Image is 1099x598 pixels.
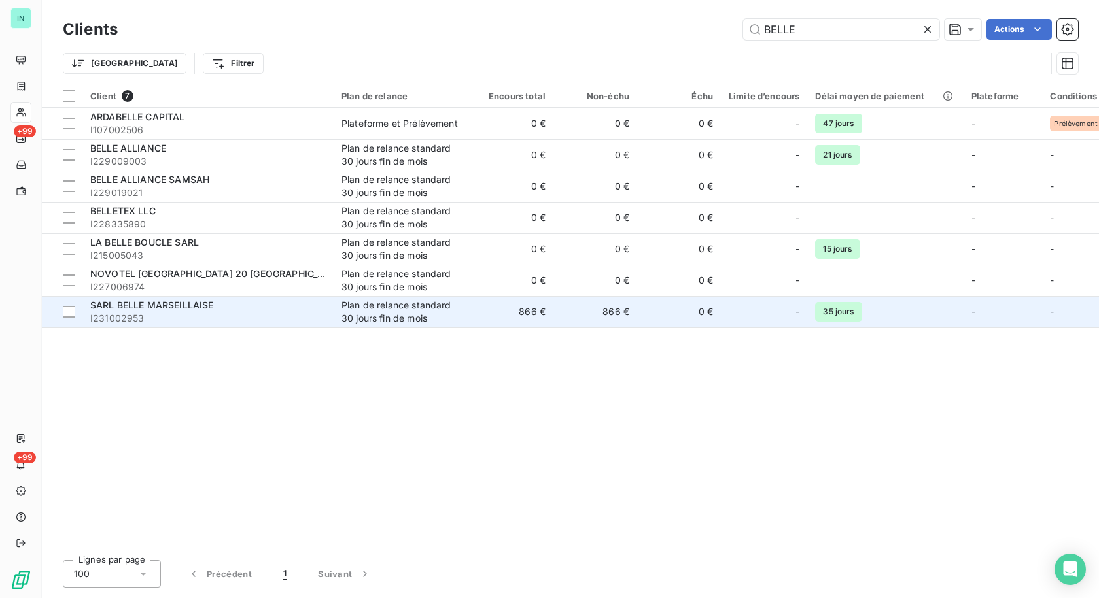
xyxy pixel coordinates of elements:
[302,560,387,588] button: Suivant
[795,148,799,161] span: -
[90,111,185,122] span: ARDABELLE CAPITAL
[341,117,458,130] div: Plateforme et Prélèvement
[470,233,553,265] td: 0 €
[815,239,860,259] span: 15 jours
[1055,554,1086,585] div: Open Intercom Messenger
[10,569,31,590] img: Logo LeanPay
[90,218,326,231] span: I228335890
[795,274,799,287] span: -
[637,139,721,171] td: 0 €
[971,118,975,129] span: -
[1050,243,1054,254] span: -
[283,567,287,580] span: 1
[90,299,213,310] span: SARL BELLE MARSEILLAISE
[10,128,31,149] a: +99
[63,53,186,74] button: [GEOGRAPHIC_DATA]
[553,202,637,233] td: 0 €
[90,91,116,101] span: Client
[1050,180,1054,191] span: -
[795,180,799,193] span: -
[470,265,553,296] td: 0 €
[971,180,975,191] span: -
[795,117,799,130] span: -
[171,560,268,588] button: Précédent
[553,296,637,327] td: 866 €
[341,267,462,293] div: Plan de relance standard 30 jours fin de mois
[971,212,975,223] span: -
[795,305,799,318] span: -
[729,91,799,101] div: Limite d’encours
[90,174,209,185] span: BELLE ALLIANCE SAMSAH
[341,142,462,168] div: Plan de relance standard 30 jours fin de mois
[14,125,36,137] span: +99
[637,108,721,139] td: 0 €
[268,560,302,588] button: 1
[815,145,860,165] span: 21 jours
[637,171,721,202] td: 0 €
[122,90,133,102] span: 7
[470,139,553,171] td: 0 €
[986,19,1052,40] button: Actions
[341,236,462,262] div: Plan de relance standard 30 jours fin de mois
[470,171,553,202] td: 0 €
[74,567,90,580] span: 100
[637,296,721,327] td: 0 €
[90,124,326,137] span: I107002506
[90,237,199,248] span: LA BELLE BOUCLE SARL
[637,265,721,296] td: 0 €
[553,233,637,265] td: 0 €
[1050,149,1054,160] span: -
[63,18,118,41] h3: Clients
[90,249,326,262] span: I215005043
[1050,212,1054,223] span: -
[90,186,326,199] span: I229019021
[90,205,156,216] span: BELLETEX LLC
[971,149,975,160] span: -
[341,91,462,101] div: Plan de relance
[553,139,637,171] td: 0 €
[203,53,263,74] button: Filtrer
[470,108,553,139] td: 0 €
[553,108,637,139] td: 0 €
[795,211,799,224] span: -
[341,205,462,231] div: Plan de relance standard 30 jours fin de mois
[470,296,553,327] td: 866 €
[553,265,637,296] td: 0 €
[1050,274,1054,286] span: -
[795,242,799,256] span: -
[1054,120,1098,127] span: Prélèvement
[1050,306,1054,317] span: -
[971,274,975,286] span: -
[90,268,345,279] span: NOVOTEL [GEOGRAPHIC_DATA] 20 [GEOGRAPHIC_DATA]
[971,91,1035,101] div: Plateforme
[90,142,166,154] span: BELLE ALLIANCE
[90,312,326,325] span: I231002953
[90,155,326,168] span: I229009003
[470,202,553,233] td: 0 €
[645,91,713,101] div: Échu
[637,202,721,233] td: 0 €
[815,91,955,101] div: Délai moyen de paiement
[341,173,462,199] div: Plan de relance standard 30 jours fin de mois
[10,8,31,29] div: IN
[637,233,721,265] td: 0 €
[553,171,637,202] td: 0 €
[971,306,975,317] span: -
[815,302,862,322] span: 35 jours
[90,280,326,293] span: I227006974
[561,91,629,101] div: Non-échu
[971,243,975,254] span: -
[478,91,546,101] div: Encours total
[14,452,36,463] span: +99
[815,114,862,133] span: 47 jours
[743,19,939,40] input: Rechercher
[341,299,462,325] div: Plan de relance standard 30 jours fin de mois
